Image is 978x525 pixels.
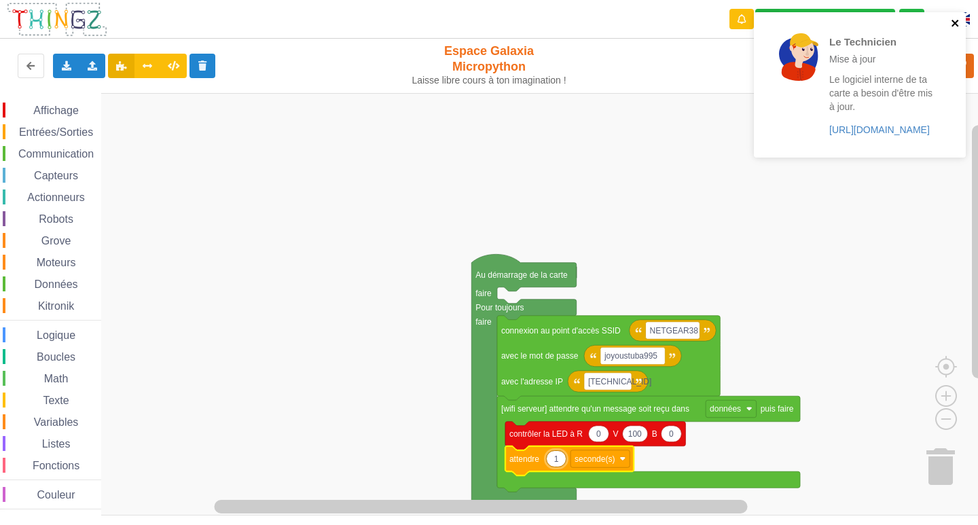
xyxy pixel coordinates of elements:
span: Affichage [31,105,80,116]
text: attendre [509,454,539,464]
p: Le logiciel interne de ta carte a besoin d'être mis à jour. [829,73,935,113]
span: Moteurs [35,257,78,268]
text: avec l'adresse IP [501,377,563,386]
text: B [652,429,657,439]
text: 0 [596,429,601,439]
button: close [951,18,960,31]
span: Couleur [35,489,77,501]
text: V [613,429,618,439]
span: Données [33,278,80,290]
a: [URL][DOMAIN_NAME] [829,124,930,135]
span: Fonctions [31,460,81,471]
text: avec le mot de passe [501,351,579,361]
span: Texte [41,395,71,406]
span: Listes [40,438,73,450]
span: Capteurs [32,170,80,181]
text: [wifi serveur] attendre qu'un message soit reçu dans [501,404,689,414]
text: seconde(s) [575,454,615,464]
div: Ta base fonctionne bien ! [755,9,895,30]
text: 100 [628,429,642,439]
text: [TECHNICAL_ID] [588,377,651,386]
span: Grove [39,235,73,247]
text: NETGEAR38 [650,326,699,336]
span: Math [42,373,71,384]
text: faire [475,317,492,327]
span: Logique [35,329,77,341]
p: Mise à jour [829,52,935,66]
span: Variables [32,416,81,428]
text: données [710,404,741,414]
span: Actionneurs [25,192,87,203]
span: Boucles [35,351,77,363]
span: Communication [16,148,96,160]
img: thingz_logo.png [6,1,108,37]
text: Pour toujours [475,303,524,312]
span: Robots [37,213,75,225]
text: Au démarrage de la carte [475,270,568,280]
span: Entrées/Sorties [17,126,95,138]
div: Espace Galaxia Micropython [406,43,573,86]
p: Le Technicien [829,35,935,49]
text: puis faire [761,404,794,414]
div: Laisse libre cours à ton imagination ! [406,75,573,86]
text: 0 [669,429,674,439]
text: contrôler la LED à R [509,429,583,439]
span: Kitronik [36,300,76,312]
text: faire [475,289,492,298]
text: connexion au point d'accès SSID [501,326,621,336]
text: joyoustuba995 [604,351,657,361]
